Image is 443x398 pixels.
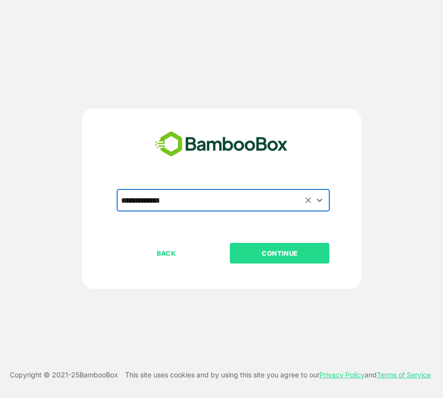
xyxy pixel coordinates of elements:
[320,371,365,379] a: Privacy Policy
[117,243,216,264] button: BACK
[231,248,329,259] p: CONTINUE
[118,248,216,259] p: BACK
[149,128,293,160] img: bamboobox
[10,369,118,381] p: Copyright © 2021- 25 BambooBox
[230,243,329,264] button: CONTINUE
[303,194,314,206] button: Clear
[377,371,431,379] a: Terms of Service
[313,193,326,207] button: Open
[125,369,431,381] p: This site uses cookies and by using this site you agree to our and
